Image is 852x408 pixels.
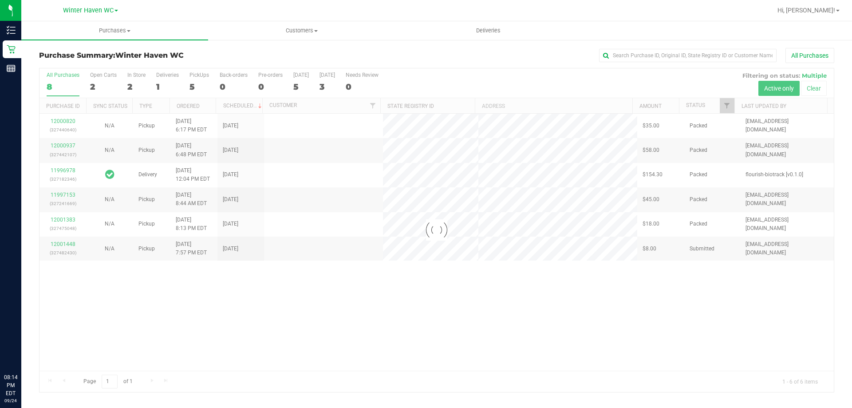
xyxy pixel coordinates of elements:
p: 08:14 PM EDT [4,373,17,397]
a: Customers [208,21,395,40]
span: Deliveries [464,27,513,35]
a: Purchases [21,21,208,40]
span: Customers [209,27,394,35]
inline-svg: Inventory [7,26,16,35]
a: Deliveries [395,21,582,40]
span: Hi, [PERSON_NAME]! [777,7,835,14]
iframe: Resource center [9,337,35,364]
span: Winter Haven WC [63,7,114,14]
input: Search Purchase ID, Original ID, State Registry ID or Customer Name... [599,49,777,62]
inline-svg: Retail [7,45,16,54]
p: 09/24 [4,397,17,404]
inline-svg: Reports [7,64,16,73]
span: Winter Haven WC [115,51,184,59]
h3: Purchase Summary: [39,51,304,59]
button: All Purchases [785,48,834,63]
span: Purchases [21,27,208,35]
